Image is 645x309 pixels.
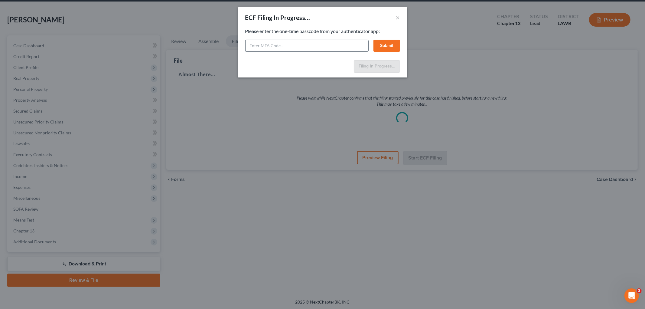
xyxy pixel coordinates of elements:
[396,14,400,21] button: ×
[245,40,369,52] input: Enter MFA Code...
[637,288,642,293] span: 3
[373,40,400,52] button: Submit
[354,60,400,73] button: Filing In Progress...
[245,28,400,35] p: Please enter the one-time passcode from your authenticator app:
[624,288,639,303] iframe: Intercom live chat
[245,13,310,22] div: ECF Filing In Progress...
